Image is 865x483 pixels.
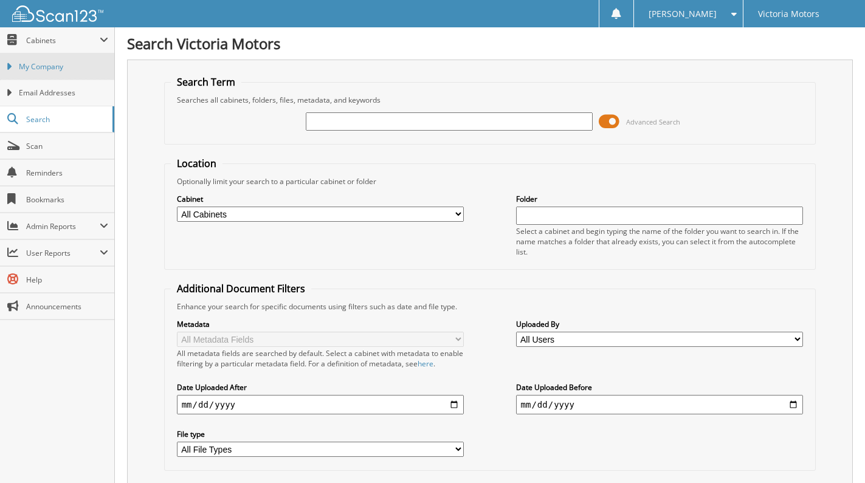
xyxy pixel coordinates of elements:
a: here [418,358,433,369]
span: Admin Reports [26,221,100,231]
label: Date Uploaded After [177,382,464,392]
span: Victoria Motors [758,10,819,18]
img: scan123-logo-white.svg [12,5,103,22]
label: Folder [516,194,804,204]
legend: Additional Document Filters [171,282,311,295]
legend: Search Term [171,75,241,89]
span: Cabinets [26,35,100,46]
span: Reminders [26,168,108,178]
label: Metadata [177,319,464,329]
span: Bookmarks [26,194,108,205]
input: end [516,395,804,414]
label: Cabinet [177,194,464,204]
div: All metadata fields are searched by default. Select a cabinet with metadata to enable filtering b... [177,348,464,369]
span: Search [26,114,106,125]
span: [PERSON_NAME] [649,10,717,18]
div: Enhance your search for specific documents using filters such as date and file type. [171,301,810,312]
span: Email Addresses [19,87,108,98]
label: Date Uploaded Before [516,382,804,392]
span: Advanced Search [626,117,680,126]
iframe: Chat Widget [804,425,865,483]
div: Optionally limit your search to a particular cabinet or folder [171,176,810,187]
div: Select a cabinet and begin typing the name of the folder you want to search in. If the name match... [516,226,804,257]
div: Searches all cabinets, folders, files, metadata, and keywords [171,95,810,105]
span: Scan [26,141,108,151]
label: Uploaded By [516,319,804,329]
input: start [177,395,464,414]
span: Help [26,275,108,285]
legend: Location [171,157,222,170]
span: Announcements [26,301,108,312]
h1: Search Victoria Motors [127,33,853,53]
span: My Company [19,61,108,72]
span: User Reports [26,248,100,258]
label: File type [177,429,464,439]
